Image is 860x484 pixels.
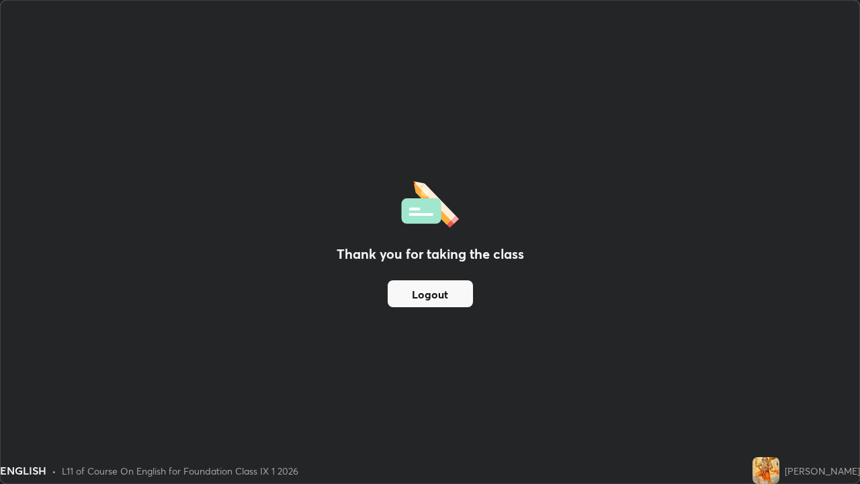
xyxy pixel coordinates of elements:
[401,177,459,228] img: offlineFeedback.1438e8b3.svg
[785,464,860,478] div: [PERSON_NAME]
[52,464,56,478] div: •
[752,457,779,484] img: a4015e57166d4975b7148524dc76f29f.jpg
[337,244,524,264] h2: Thank you for taking the class
[388,280,473,307] button: Logout
[62,464,298,478] div: L11 of Course On English for Foundation Class IX 1 2026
